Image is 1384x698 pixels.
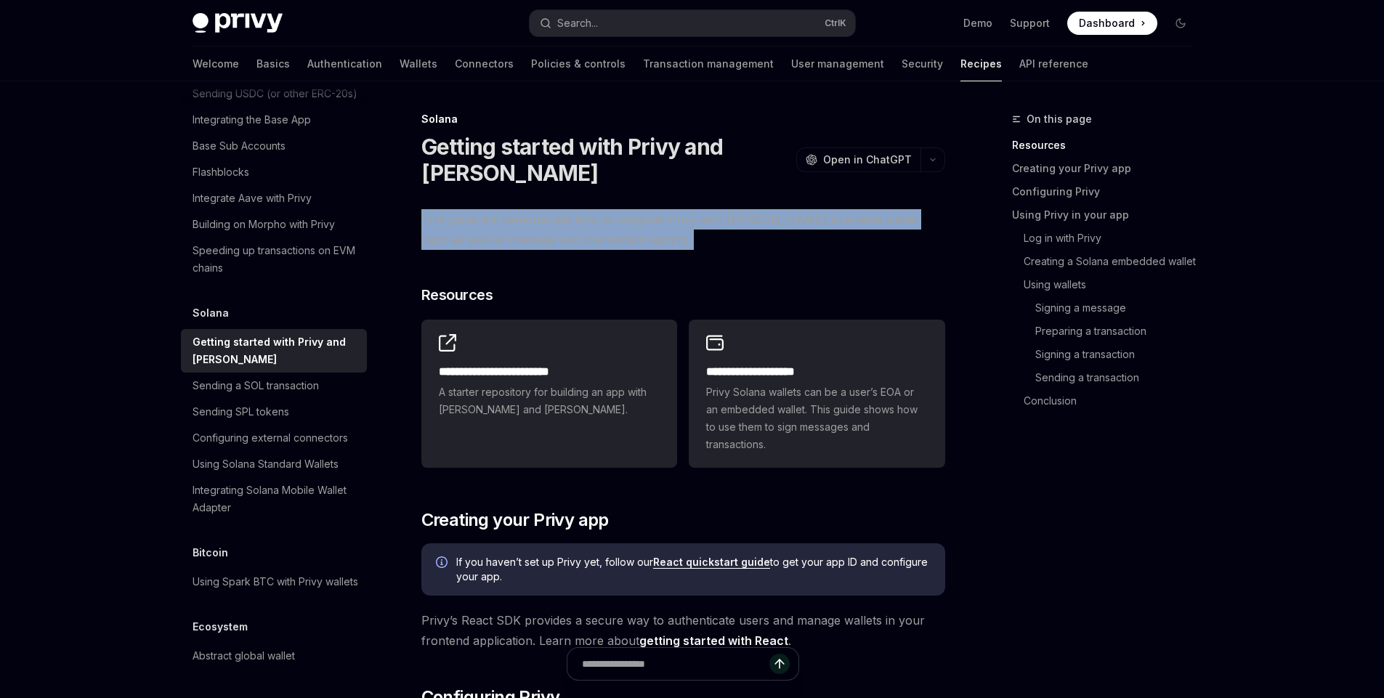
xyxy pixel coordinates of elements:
[1012,227,1204,250] a: Log in with Privy
[531,46,626,81] a: Policies & controls
[639,633,788,649] a: getting started with React
[193,190,312,207] div: Integrate Aave with Privy
[193,618,248,636] h5: Ecosystem
[436,556,450,571] svg: Info
[193,242,358,277] div: Speeding up transactions on EVM chains
[421,508,609,532] span: Creating your Privy app
[181,425,367,451] a: Configuring external connectors
[193,163,249,181] div: Flashblocks
[256,46,290,81] a: Basics
[193,573,358,591] div: Using Spark BTC with Privy wallets
[193,544,228,561] h5: Bitcoin
[456,555,931,584] span: If you haven’t set up Privy yet, follow our to get your app ID and configure your app.
[1067,12,1157,35] a: Dashboard
[530,10,855,36] button: Search...CtrlK
[963,16,992,31] a: Demo
[902,46,943,81] a: Security
[582,648,769,680] input: Ask a question...
[1019,46,1088,81] a: API reference
[193,455,339,473] div: Using Solana Standard Wallets
[1079,16,1135,31] span: Dashboard
[307,46,382,81] a: Authentication
[181,569,367,595] a: Using Spark BTC with Privy wallets
[1012,273,1204,296] a: Using wallets
[823,153,912,167] span: Open in ChatGPT
[421,134,790,186] h1: Getting started with Privy and [PERSON_NAME]
[193,111,311,129] div: Integrating the Base App
[193,137,286,155] div: Base Sub Accounts
[181,107,367,133] a: Integrating the Base App
[421,285,493,305] span: Resources
[1012,296,1204,320] a: Signing a message
[193,304,229,322] h5: Solana
[421,112,945,126] div: Solana
[1012,203,1204,227] a: Using Privy in your app
[1012,134,1204,157] a: Resources
[1012,343,1204,366] a: Signing a transaction
[769,654,790,674] button: Send message
[1012,389,1204,413] a: Conclusion
[960,46,1002,81] a: Recipes
[193,482,358,516] div: Integrating Solana Mobile Wallet Adapter
[181,477,367,521] a: Integrating Solana Mobile Wallet Adapter
[1027,110,1092,128] span: On this page
[181,373,367,399] a: Sending a SOL transaction
[1169,12,1192,35] button: Toggle dark mode
[193,647,295,665] div: Abstract global wallet
[181,643,367,669] a: Abstract global wallet
[557,15,598,32] div: Search...
[439,384,660,418] span: A starter repository for building an app with [PERSON_NAME] and [PERSON_NAME].
[689,320,944,468] a: **** **** **** *****Privy Solana wallets can be a user’s EOA or an embedded wallet. This guide sh...
[1012,157,1204,180] a: Creating your Privy app
[1012,320,1204,343] a: Preparing a transaction
[1010,16,1050,31] a: Support
[181,238,367,281] a: Speeding up transactions on EVM chains
[193,403,289,421] div: Sending SPL tokens
[1012,180,1204,203] a: Configuring Privy
[825,17,846,29] span: Ctrl K
[181,451,367,477] a: Using Solana Standard Wallets
[421,209,945,250] span: This guide will demonstrate how to integrate Privy with [PERSON_NAME] to enable wallet login as w...
[796,147,920,172] button: Open in ChatGPT
[181,133,367,159] a: Base Sub Accounts
[193,377,319,394] div: Sending a SOL transaction
[421,610,945,651] span: Privy’s React SDK provides a secure way to authenticate users and manage wallets in your frontend...
[1012,366,1204,389] a: Sending a transaction
[653,556,770,569] a: React quickstart guide
[791,46,884,81] a: User management
[193,46,239,81] a: Welcome
[706,384,927,453] span: Privy Solana wallets can be a user’s EOA or an embedded wallet. This guide shows how to use them ...
[181,329,367,373] a: Getting started with Privy and [PERSON_NAME]
[193,13,283,33] img: dark logo
[181,211,367,238] a: Building on Morpho with Privy
[400,46,437,81] a: Wallets
[181,399,367,425] a: Sending SPL tokens
[193,429,348,447] div: Configuring external connectors
[193,216,335,233] div: Building on Morpho with Privy
[181,185,367,211] a: Integrate Aave with Privy
[643,46,774,81] a: Transaction management
[1012,250,1204,273] a: Creating a Solana embedded wallet
[193,333,358,368] div: Getting started with Privy and [PERSON_NAME]
[181,159,367,185] a: Flashblocks
[455,46,514,81] a: Connectors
